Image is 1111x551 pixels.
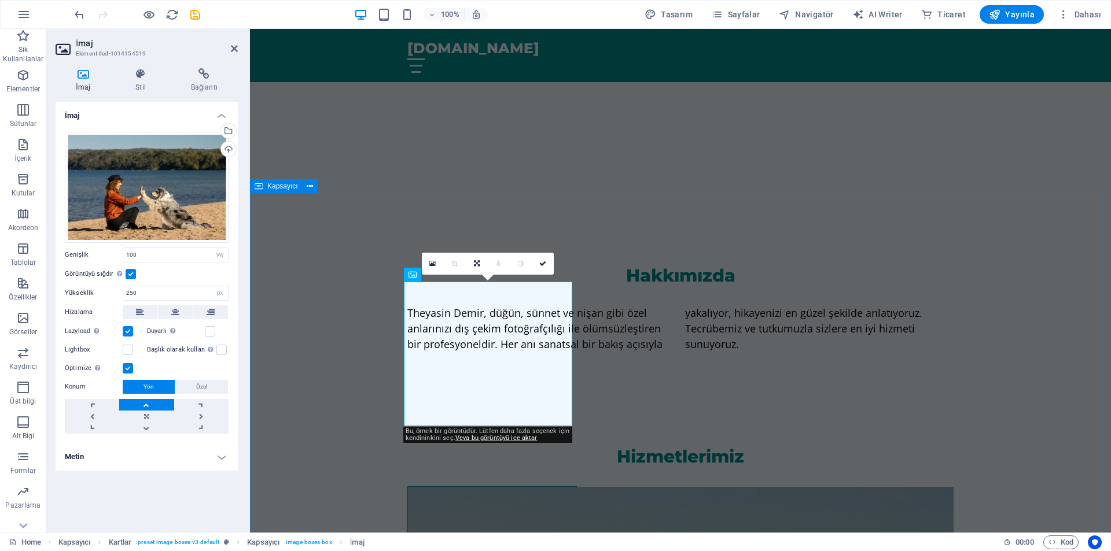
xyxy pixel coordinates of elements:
[1058,9,1101,20] span: Dahası
[76,38,238,49] h2: İmaj
[171,68,238,93] h4: Bağlantı
[56,102,238,123] h4: İmaj
[1053,5,1106,24] button: Dahası
[422,253,444,275] a: Dosya yöneticisinden, stok fotoğraflardan dosyalar seçin veya dosya(lar) yükleyin
[165,8,179,21] button: reload
[115,68,171,93] h4: Stil
[707,5,765,24] button: Sayfalar
[12,188,35,198] p: Kutular
[350,535,365,549] span: Seçmek için tıkla. Düzenlemek için çift tıkla
[1016,535,1033,549] span: 00 00
[9,362,37,371] p: Kaydırıcı
[645,9,693,20] span: Tasarım
[852,9,903,20] span: AI Writer
[65,267,126,281] label: Görüntüyü sığdır
[65,252,123,258] label: Genişlik
[10,466,36,475] p: Formlar
[1088,535,1102,549] button: Usercentrics
[65,380,123,394] label: Konum
[471,9,481,20] i: Yeniden boyutlandırmada yakınlaştırma düzeyini seçilen cihaza uyacak şekilde otomatik olarak ayarla.
[1003,535,1034,549] h6: Oturum süresi
[441,8,459,21] h6: 100%
[1043,535,1079,549] button: Kod
[532,253,554,275] a: Onayla ( Ctrl ⏎ )
[10,119,37,128] p: Sütunlar
[72,8,86,21] button: undo
[1049,535,1073,549] span: Kod
[73,8,86,21] i: Geri al: Görüntüyü değiştir (Ctrl+Z)
[989,9,1035,20] span: Yayınla
[284,535,332,549] span: . image-boxes-box
[58,535,91,549] span: Seçmek için tıkla. Düzenlemek için çift tıkla
[1024,538,1025,546] span: :
[403,427,572,443] div: Bu, örnek bir görüntüdür. Lütfen daha fazla seçenek için kendininkini seç.
[142,8,156,21] button: Ön izleme modundan çıkıp düzenlemeye devam etmek için buraya tıklayın
[848,5,907,24] button: AI Writer
[774,5,838,24] button: Navigatör
[136,535,219,549] span: . preset-image-boxes-v3-default
[12,431,35,441] p: Alt Bigi
[189,8,202,21] i: Kaydet (Ctrl+S)
[10,397,36,406] p: Üst bilgi
[9,293,37,302] p: Özellikler
[9,327,37,336] p: Görseller
[147,343,217,357] label: Başlık olarak kullan
[8,223,39,232] p: Akordeon
[640,5,697,24] button: Tasarım
[444,253,466,275] a: Kırpma modu
[5,501,41,510] p: Pazarlama
[14,154,31,163] p: İçerik
[466,253,488,275] a: Yönü değiştir
[56,443,238,471] h4: Metin
[58,535,365,549] nav: breadcrumb
[510,253,532,275] a: Gri tonlama
[640,5,697,24] div: Tasarım (Ctrl+Alt+Y)
[224,539,229,545] i: Bu element, özelleştirilebilir bir ön ayar
[109,535,132,549] span: Seçmek için tıkla. Düzenlemek için çift tıkla
[56,68,115,93] h4: İmaj
[65,290,123,296] label: Yükseklik
[65,343,123,357] label: Lightbox
[65,324,123,338] label: Lazyload
[188,8,202,21] button: save
[779,9,834,20] span: Navigatör
[424,8,465,21] button: 100%
[921,9,966,20] span: Ticaret
[123,380,175,394] button: Yön
[65,132,229,243] div: free-stock-photo-of-2025-4k-photo-adult-1bPDlR52ZCg_o0yF_497UA.jpeg
[980,5,1044,24] button: Yayınla
[147,324,205,338] label: Duyarlı
[9,535,41,549] a: Seçimi iptal etmek için tıkla. Sayfaları açmak için çift tıkla
[144,380,154,394] span: Yön
[917,5,970,24] button: Ticaret
[455,434,538,442] a: Veya bu görüntüyü içe aktar
[267,183,298,190] span: Kapsayıcı
[6,84,40,94] p: Elementler
[10,258,36,267] p: Tablolar
[711,9,760,20] span: Sayfalar
[76,49,215,59] h3: Element #ed-1014154519
[65,305,123,319] label: Hizalama
[196,380,207,394] span: Özel
[488,253,510,275] a: Bulanıklaştırma
[247,535,279,549] span: Seçmek için tıkla. Düzenlemek için çift tıkla
[175,380,228,394] button: Özel
[65,361,123,375] label: Optimize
